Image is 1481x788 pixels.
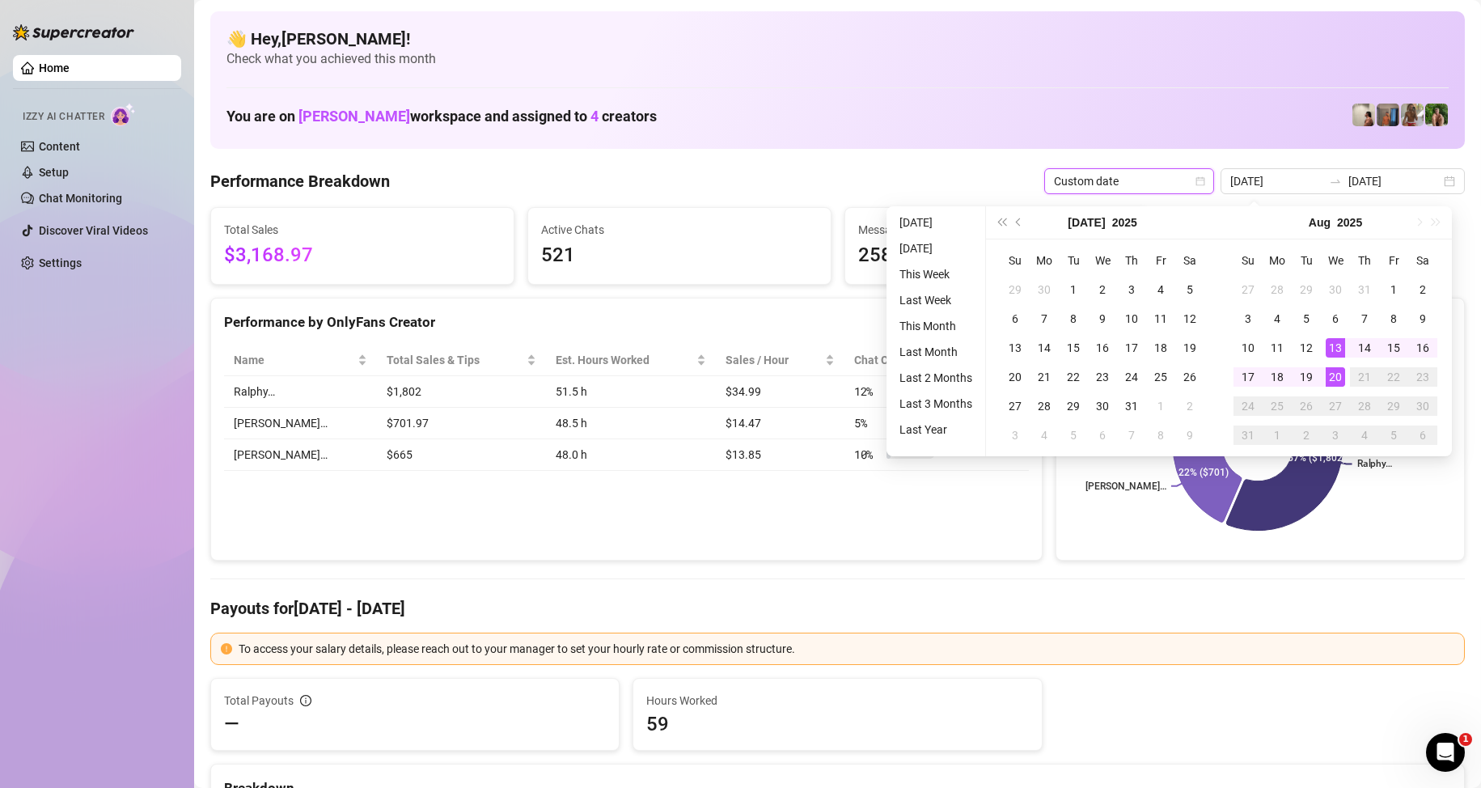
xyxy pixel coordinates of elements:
[1292,362,1321,392] td: 2025-08-19
[1064,338,1083,358] div: 15
[1151,396,1170,416] div: 1
[1350,421,1379,450] td: 2025-09-04
[1005,280,1025,299] div: 29
[1151,309,1170,328] div: 11
[1233,275,1263,304] td: 2025-07-27
[1064,280,1083,299] div: 1
[590,108,599,125] span: 4
[893,394,979,413] li: Last 3 Months
[377,408,546,439] td: $701.97
[1001,304,1030,333] td: 2025-07-06
[1384,309,1403,328] div: 8
[1413,309,1432,328] div: 9
[1384,426,1403,445] div: 5
[1122,367,1141,387] div: 24
[1059,246,1088,275] th: Tu
[1267,280,1287,299] div: 28
[1263,333,1292,362] td: 2025-08-11
[298,108,410,125] span: [PERSON_NAME]
[300,695,311,706] span: info-circle
[1059,362,1088,392] td: 2025-07-22
[224,711,239,737] span: —
[221,643,232,655] span: exclamation-circle
[893,420,979,439] li: Last Year
[1238,280,1258,299] div: 27
[556,351,693,369] div: Est. Hours Worked
[1233,333,1263,362] td: 2025-08-10
[1408,392,1437,421] td: 2025-08-30
[239,640,1454,658] div: To access your salary details, please reach out to your manager to set your hourly rate or commis...
[1350,246,1379,275] th: Th
[224,221,501,239] span: Total Sales
[854,414,880,432] span: 5 %
[716,408,844,439] td: $14.47
[1035,280,1054,299] div: 30
[234,351,354,369] span: Name
[893,239,979,258] li: [DATE]
[224,311,1029,333] div: Performance by OnlyFans Creator
[1030,333,1059,362] td: 2025-07-14
[1321,304,1350,333] td: 2025-08-06
[844,345,1029,376] th: Chat Conversion
[1001,362,1030,392] td: 2025-07-20
[1379,392,1408,421] td: 2025-08-29
[1238,338,1258,358] div: 10
[1413,426,1432,445] div: 6
[1093,426,1112,445] div: 6
[1238,396,1258,416] div: 24
[1350,333,1379,362] td: 2025-08-14
[1238,426,1258,445] div: 31
[1030,304,1059,333] td: 2025-07-07
[893,368,979,388] li: Last 2 Months
[1377,104,1399,126] img: Wayne
[1175,304,1204,333] td: 2025-07-12
[1348,172,1441,190] input: End date
[1233,392,1263,421] td: 2025-08-24
[210,597,1465,620] h4: Payouts for [DATE] - [DATE]
[1030,246,1059,275] th: Mo
[1350,392,1379,421] td: 2025-08-28
[1230,172,1322,190] input: Start date
[1233,304,1263,333] td: 2025-08-03
[1001,246,1030,275] th: Su
[1350,362,1379,392] td: 2025-08-21
[1297,367,1316,387] div: 19
[1088,333,1117,362] td: 2025-07-16
[1321,392,1350,421] td: 2025-08-27
[1267,367,1287,387] div: 18
[1267,426,1287,445] div: 1
[1408,275,1437,304] td: 2025-08-02
[1005,367,1025,387] div: 20
[1035,426,1054,445] div: 4
[1263,362,1292,392] td: 2025-08-18
[224,692,294,710] span: Total Payouts
[1326,338,1345,358] div: 13
[1146,333,1175,362] td: 2025-07-18
[1292,421,1321,450] td: 2025-09-02
[1088,421,1117,450] td: 2025-08-06
[1001,275,1030,304] td: 2025-06-29
[1001,421,1030,450] td: 2025-08-03
[1408,333,1437,362] td: 2025-08-16
[1292,304,1321,333] td: 2025-08-05
[1238,367,1258,387] div: 17
[1297,338,1316,358] div: 12
[224,345,377,376] th: Name
[1180,396,1200,416] div: 2
[1117,362,1146,392] td: 2025-07-24
[1297,309,1316,328] div: 5
[1093,280,1112,299] div: 2
[1263,246,1292,275] th: Mo
[377,376,546,408] td: $1,802
[1059,392,1088,421] td: 2025-07-29
[646,692,1028,710] span: Hours Worked
[716,439,844,471] td: $13.85
[893,316,979,336] li: This Month
[1059,275,1088,304] td: 2025-07-01
[1088,392,1117,421] td: 2025-07-30
[893,342,979,362] li: Last Month
[1350,275,1379,304] td: 2025-07-31
[23,109,104,125] span: Izzy AI Chatter
[1064,426,1083,445] div: 5
[1267,338,1287,358] div: 11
